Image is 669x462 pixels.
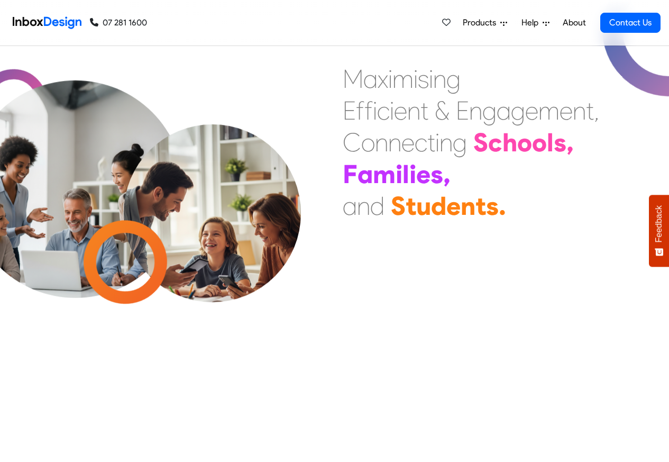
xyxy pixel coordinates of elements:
[394,95,407,126] div: e
[388,63,392,95] div: i
[435,95,450,126] div: &
[482,95,497,126] div: g
[497,95,511,126] div: a
[566,126,574,158] div: ,
[486,190,499,222] div: s
[390,95,394,126] div: i
[560,12,589,33] a: About
[538,95,560,126] div: m
[370,190,384,222] div: d
[554,126,566,158] div: s
[517,126,532,158] div: o
[469,95,482,126] div: n
[560,95,573,126] div: e
[600,13,661,33] a: Contact Us
[420,95,428,126] div: t
[461,190,475,222] div: n
[375,126,388,158] div: n
[364,95,373,126] div: f
[377,95,390,126] div: c
[388,126,401,158] div: n
[517,12,554,33] a: Help
[573,95,586,126] div: n
[453,126,467,158] div: g
[361,126,375,158] div: o
[343,63,599,222] div: Maximising Efficient & Engagement, Connecting Schools, Families, and Students.
[407,95,420,126] div: n
[416,158,430,190] div: e
[521,16,543,29] span: Help
[357,190,370,222] div: n
[433,63,446,95] div: n
[443,158,451,190] div: ,
[402,158,409,190] div: l
[373,158,396,190] div: m
[343,126,361,158] div: C
[373,95,377,126] div: i
[463,16,500,29] span: Products
[475,190,486,222] div: t
[409,158,416,190] div: i
[446,190,461,222] div: e
[502,126,517,158] div: h
[488,126,502,158] div: c
[430,158,443,190] div: s
[102,119,323,341] img: parents_with_child.png
[391,190,406,222] div: S
[473,126,488,158] div: S
[586,95,594,126] div: t
[429,63,433,95] div: i
[649,195,669,267] button: Feedback - Show survey
[446,63,461,95] div: g
[378,63,388,95] div: x
[392,63,414,95] div: m
[401,126,415,158] div: e
[90,16,147,29] a: 07 281 1600
[431,190,446,222] div: d
[435,126,439,158] div: i
[547,126,554,158] div: l
[396,158,402,190] div: i
[343,63,363,95] div: M
[532,126,547,158] div: o
[456,95,469,126] div: E
[358,158,373,190] div: a
[427,126,435,158] div: t
[416,190,431,222] div: u
[525,95,538,126] div: e
[414,63,418,95] div: i
[406,190,416,222] div: t
[356,95,364,126] div: f
[343,190,357,222] div: a
[594,95,599,126] div: ,
[654,205,664,242] span: Feedback
[499,190,506,222] div: .
[343,158,358,190] div: F
[459,12,511,33] a: Products
[343,95,356,126] div: E
[418,63,429,95] div: s
[511,95,525,126] div: g
[439,126,453,158] div: n
[363,63,378,95] div: a
[415,126,427,158] div: c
